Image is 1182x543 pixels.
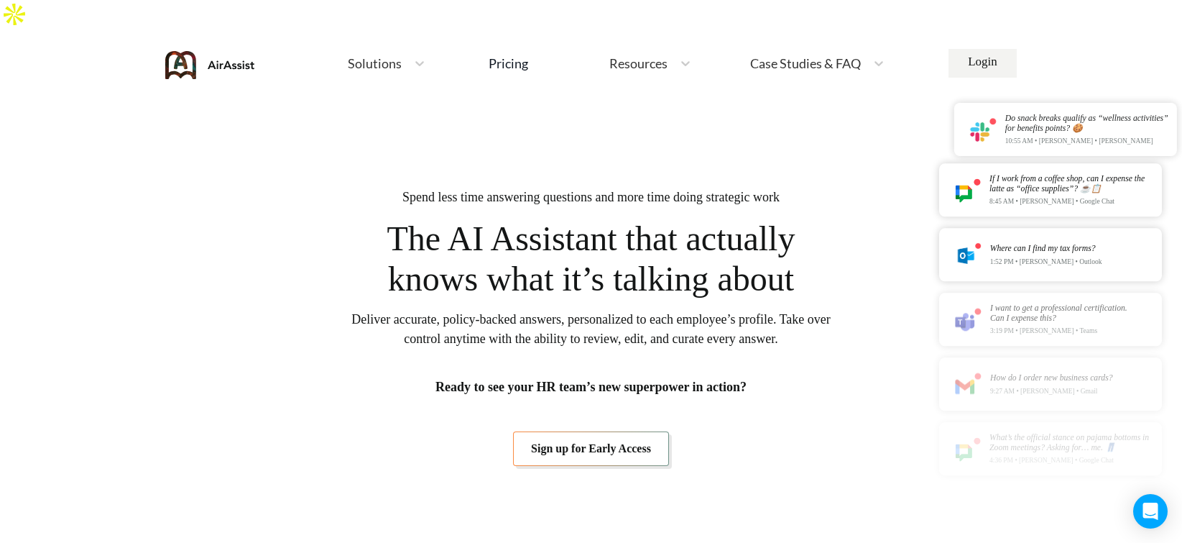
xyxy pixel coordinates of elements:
[990,258,1102,266] p: 1:52 PM • [PERSON_NAME] • Outlook
[165,51,255,79] img: AirAssist
[948,49,1017,78] a: Login
[489,50,528,76] a: Pricing
[990,374,1113,383] div: How do I order new business cards?
[609,57,668,70] span: Resources
[351,310,832,349] span: Deliver accurate, policy-backed answers, personalized to each employee’s profile. Take over contr...
[368,219,814,298] span: The AI Assistant that actually knows what it’s talking about
[489,57,528,70] div: Pricing
[989,199,1158,206] p: 8:45 AM • [PERSON_NAME] • Google Chat
[1005,114,1173,133] div: Do snack breaks qualify as “wellness activities” for benefits points? 🍪
[990,245,1102,254] div: Where can I find my tax forms?
[1133,494,1168,529] div: Open Intercom Messenger
[513,432,669,466] a: Sign up for Early Access
[989,434,1158,453] div: What’s the official stance on pajama bottoms in Zoom meetings? Asking for… me. 👖
[1005,137,1173,145] p: 10:55 AM • [PERSON_NAME] • [PERSON_NAME]
[435,378,747,397] span: Ready to see your HR team’s new superpower in action?
[990,304,1127,324] div: I want to get a professional certification. Can I expense this?
[990,388,1113,396] p: 9:27 AM • [PERSON_NAME] • Gmail
[989,175,1158,194] div: If I work from a coffee shop, can I expense the latte as “office supplies”? ☕📋
[990,328,1127,336] p: 3:19 PM • [PERSON_NAME] • Teams
[750,57,861,70] span: Case Studies & FAQ
[402,188,780,207] span: Spend less time answering questions and more time doing strategic work
[348,57,402,70] span: Solutions
[989,457,1158,465] p: 4:36 PM • [PERSON_NAME] • Google Chat
[970,117,997,142] img: notification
